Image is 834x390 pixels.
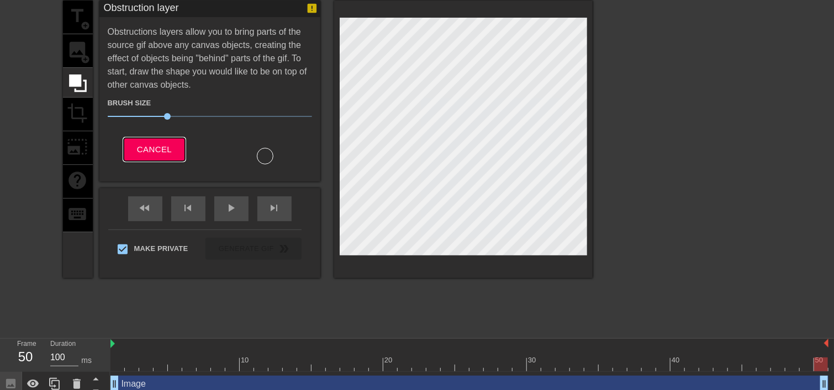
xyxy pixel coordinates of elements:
div: 20 [384,355,394,366]
div: Obstructions layers allow you to bring parts of the source gif above any canvas objects, creating... [108,25,312,164]
div: 50 [815,355,825,366]
div: 30 [528,355,538,366]
span: skip_next [268,201,281,215]
div: Frame [9,339,42,371]
span: play_arrow [225,201,238,215]
span: fast_rewind [139,201,152,215]
span: skip_previous [182,201,195,215]
label: Brush Size [108,98,151,109]
div: 40 [672,355,682,366]
span: Make Private [134,243,188,254]
span: drag_handle [109,378,120,389]
img: bound-end.png [824,339,828,348]
div: 50 [17,347,34,367]
button: Cancel [124,138,185,161]
label: Duration [50,341,76,348]
span: Cancel [137,142,172,157]
div: Obstruction layer [104,1,179,17]
div: 10 [241,355,251,366]
span: drag_handle [819,378,830,389]
div: ms [81,355,92,366]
